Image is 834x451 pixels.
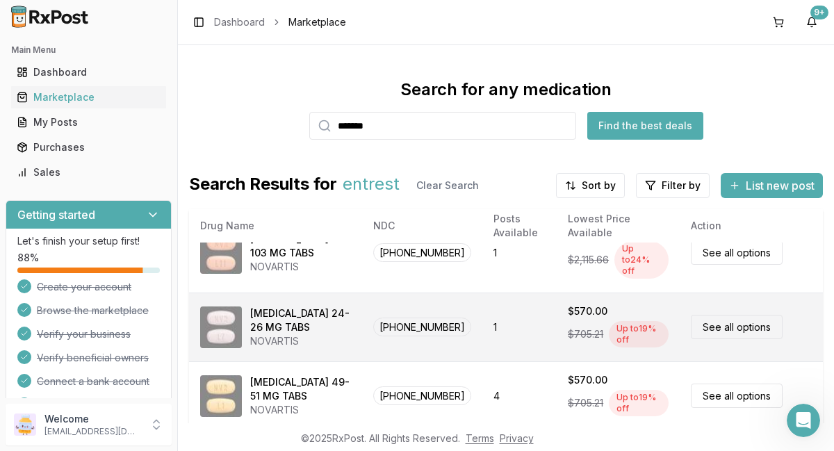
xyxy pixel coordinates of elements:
[636,173,710,198] button: Filter by
[482,361,557,430] td: 4
[568,253,609,267] span: $2,115.66
[37,304,149,318] span: Browse the marketplace
[14,413,36,436] img: User avatar
[189,209,362,243] th: Drug Name
[200,306,242,348] img: Entresto 24-26 MG TABS
[6,111,172,133] button: My Posts
[466,432,494,444] a: Terms
[691,240,783,265] a: See all options
[587,112,703,140] button: Find the best deals
[6,86,172,108] button: Marketplace
[11,44,166,56] h2: Main Menu
[11,60,166,85] a: Dashboard
[214,15,265,29] a: Dashboard
[721,173,823,198] button: List new post
[662,179,701,192] span: Filter by
[6,161,172,183] button: Sales
[6,6,95,28] img: RxPost Logo
[37,351,149,365] span: Verify beneficial owners
[568,327,603,341] span: $705.21
[810,6,828,19] div: 9+
[362,209,482,243] th: NDC
[250,260,351,274] div: NOVARTIS
[568,396,603,410] span: $705.21
[568,304,607,318] div: $570.00
[17,234,160,248] p: Let's finish your setup first!
[373,318,471,336] span: [PHONE_NUMBER]
[373,243,471,262] span: [PHONE_NUMBER]
[37,280,131,294] span: Create your account
[482,293,557,361] td: 1
[568,373,607,387] div: $570.00
[288,15,346,29] span: Marketplace
[214,15,346,29] nav: breadcrumb
[17,165,161,179] div: Sales
[17,115,161,129] div: My Posts
[482,213,557,293] td: 1
[609,321,669,347] div: Up to 19 % off
[250,306,351,334] div: [MEDICAL_DATA] 24-26 MG TABS
[37,327,131,341] span: Verify your business
[17,140,161,154] div: Purchases
[250,232,351,260] div: [MEDICAL_DATA] 97-103 MG TABS
[37,375,149,388] span: Connect a bank account
[250,334,351,348] div: NOVARTIS
[557,209,680,243] th: Lowest Price Available
[746,177,815,194] span: List new post
[250,375,351,403] div: [MEDICAL_DATA] 49-51 MG TABS
[482,209,557,243] th: Posts Available
[400,79,612,101] div: Search for any medication
[373,386,471,405] span: [PHONE_NUMBER]
[721,180,823,194] a: List new post
[11,85,166,110] a: Marketplace
[44,412,141,426] p: Welcome
[405,173,490,198] button: Clear Search
[17,90,161,104] div: Marketplace
[556,173,625,198] button: Sort by
[614,241,669,279] div: Up to 24 % off
[787,404,820,437] iframe: Intercom live chat
[691,384,783,408] a: See all options
[500,432,534,444] a: Privacy
[609,390,669,416] div: Up to 19 % off
[200,375,242,417] img: Entresto 49-51 MG TABS
[6,61,172,83] button: Dashboard
[691,315,783,339] a: See all options
[343,173,400,198] span: entrest
[680,209,823,243] th: Action
[200,232,242,274] img: Entresto 97-103 MG TABS
[6,136,172,158] button: Purchases
[11,110,166,135] a: My Posts
[250,403,351,417] div: NOVARTIS
[17,206,95,223] h3: Getting started
[11,160,166,185] a: Sales
[44,426,141,437] p: [EMAIL_ADDRESS][DOMAIN_NAME]
[17,251,39,265] span: 88 %
[582,179,616,192] span: Sort by
[801,11,823,33] button: 9+
[189,173,337,198] span: Search Results for
[11,135,166,160] a: Purchases
[17,65,161,79] div: Dashboard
